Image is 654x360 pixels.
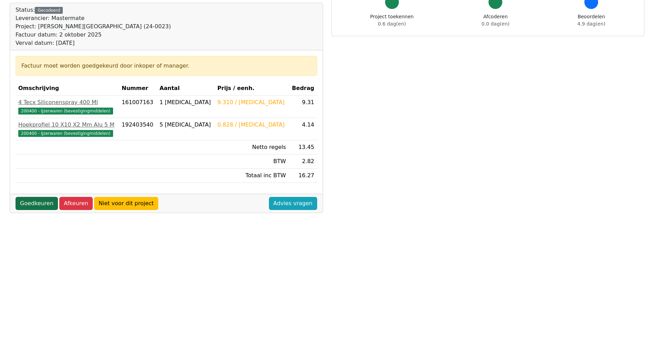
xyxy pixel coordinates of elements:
[289,118,317,140] td: 4.14
[215,140,289,154] td: Netto regels
[218,98,286,107] div: 9.310 / [MEDICAL_DATA]
[16,197,58,210] a: Goedkeuren
[218,121,286,129] div: 0.828 / [MEDICAL_DATA]
[378,21,406,27] span: 0.6 dag(en)
[577,13,605,28] div: Beoordelen
[215,169,289,183] td: Totaal inc BTW
[59,197,93,210] a: Afkeuren
[215,81,289,96] th: Prijs / eenh.
[16,6,171,47] div: Status:
[119,96,157,118] td: 161007163
[18,108,113,114] span: 200400 - IJzerwaren (bevestigingmiddelen)
[289,154,317,169] td: 2.82
[94,197,158,210] a: Niet voor dit project
[16,31,171,39] div: Factuur datum: 2 oktober 2025
[269,197,317,210] a: Advies vragen
[289,140,317,154] td: 13.45
[160,98,212,107] div: 1 [MEDICAL_DATA]
[16,22,171,31] div: Project: [PERSON_NAME][GEOGRAPHIC_DATA] (24-0023)
[18,98,116,107] div: 4 Tecx Siliconenspray 400 Ml
[119,118,157,140] td: 192403540
[289,81,317,96] th: Bedrag
[18,121,116,129] div: Hoekprofiel 10 X10 X2 Mm Alu 5 M
[16,14,171,22] div: Leverancier: Mastermate
[18,121,116,137] a: Hoekprofiel 10 X10 X2 Mm Alu 5 M200400 - IJzerwaren (bevestigingmiddelen)
[16,39,171,47] div: Verval datum: [DATE]
[21,62,311,70] div: Factuur moet worden goedgekeurd door inkoper of manager.
[370,13,414,28] div: Project toekennen
[215,154,289,169] td: BTW
[160,121,212,129] div: 5 [MEDICAL_DATA]
[18,130,113,137] span: 200400 - IJzerwaren (bevestigingmiddelen)
[18,98,116,115] a: 4 Tecx Siliconenspray 400 Ml200400 - IJzerwaren (bevestigingmiddelen)
[289,169,317,183] td: 16.27
[482,13,510,28] div: Afcoderen
[482,21,510,27] span: 0.0 dag(en)
[119,81,157,96] th: Nummer
[577,21,605,27] span: 4.9 dag(en)
[16,81,119,96] th: Omschrijving
[157,81,215,96] th: Aantal
[35,7,63,14] div: Gecodeerd
[289,96,317,118] td: 9.31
